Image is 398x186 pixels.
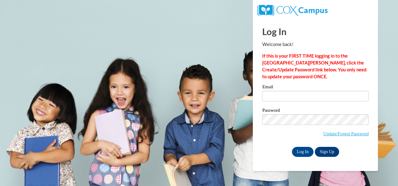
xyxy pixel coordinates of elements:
[315,147,339,157] a: Sign Up
[292,147,314,157] input: Log In
[262,53,366,79] strong: If this is your FIRST TIME logging in to the [GEOGRAPHIC_DATA][PERSON_NAME], click the Create/Upd...
[262,25,369,38] h1: Log In
[262,108,369,114] label: Password
[262,85,369,91] label: Email
[258,7,327,13] a: COX Campus
[262,41,369,48] p: Welcome back!
[258,5,327,16] img: COX Campus
[323,131,369,136] a: Update/Forgot Password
